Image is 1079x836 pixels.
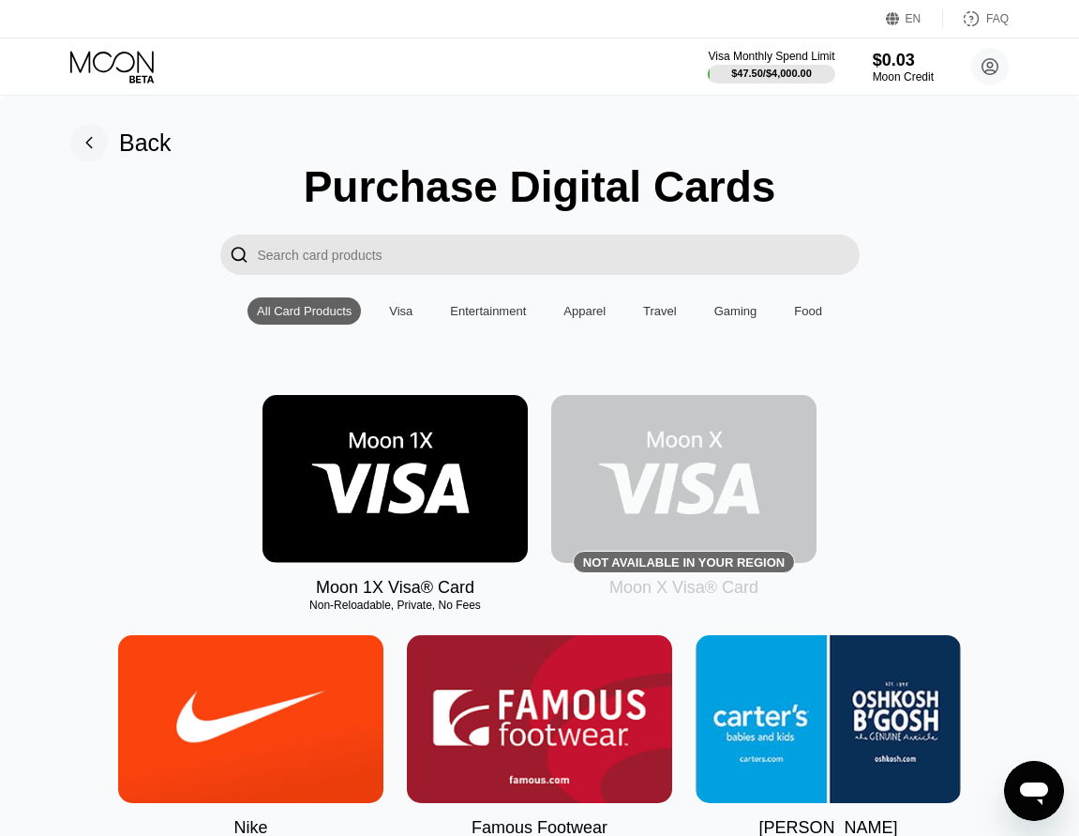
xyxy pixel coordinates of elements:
div: Travel [634,297,686,325]
div:  [230,244,248,266]
div: EN [886,9,943,28]
div: Travel [643,304,677,318]
div: Apparel [563,304,606,318]
div: Gaming [705,297,767,325]
div: Not available in your region [551,395,817,563]
div: Back [70,124,172,161]
div: $0.03Moon Credit [873,51,934,84]
div: Visa Monthly Spend Limit$47.50/$4,000.00 [708,50,834,84]
div: Back [119,129,172,157]
div: EN [906,12,922,25]
div: Non-Reloadable, Private, No Fees [262,599,528,612]
div: Food [794,304,822,318]
div: $0.03 [873,51,934,70]
div: Gaming [714,304,757,318]
div: All Card Products [257,304,352,318]
div: All Card Products [247,297,361,325]
div: Moon X Visa® Card [609,578,758,598]
div: Visa [389,304,412,318]
div: Visa Monthly Spend Limit [708,50,834,63]
div:  [220,235,258,275]
div: FAQ [986,12,1009,25]
div: Purchase Digital Cards [304,161,776,212]
div: Apparel [554,297,615,325]
iframe: Button to launch messaging window [1004,761,1064,821]
input: Search card products [258,235,860,275]
div: $47.50 / $4,000.00 [731,68,812,79]
div: FAQ [943,9,1009,28]
div: Not available in your region [583,555,785,570]
div: Entertainment [441,297,535,325]
div: Visa [380,297,422,325]
div: Moon Credit [873,70,934,84]
div: Entertainment [450,304,526,318]
div: Food [785,297,832,325]
div: Moon 1X Visa® Card [316,578,474,598]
